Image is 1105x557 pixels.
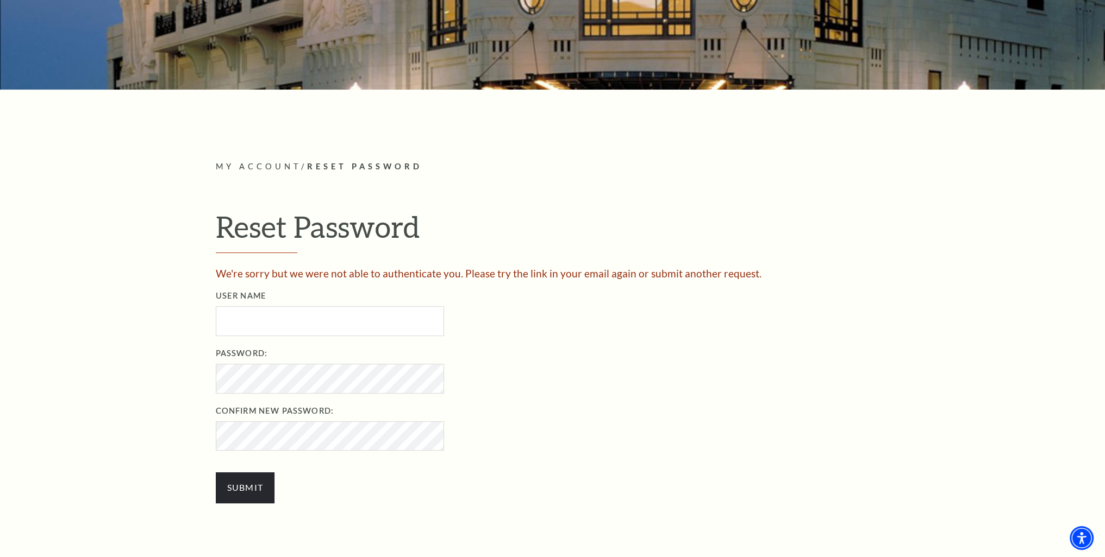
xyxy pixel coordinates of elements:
[307,162,422,171] span: Reset Password
[216,162,301,171] span: My Account
[216,209,890,254] h1: Reset Password
[216,347,913,360] label: Password:
[216,267,761,280] span: We're sorry but we were not able to authenticate you. Please try the link in your email again or ...
[216,289,913,303] label: User Name
[1070,526,1094,550] div: Accessibility Menu
[216,306,444,336] input: User Name
[216,472,275,503] input: Submit button
[216,160,890,174] p: /
[216,404,913,418] label: Confirm New Password:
